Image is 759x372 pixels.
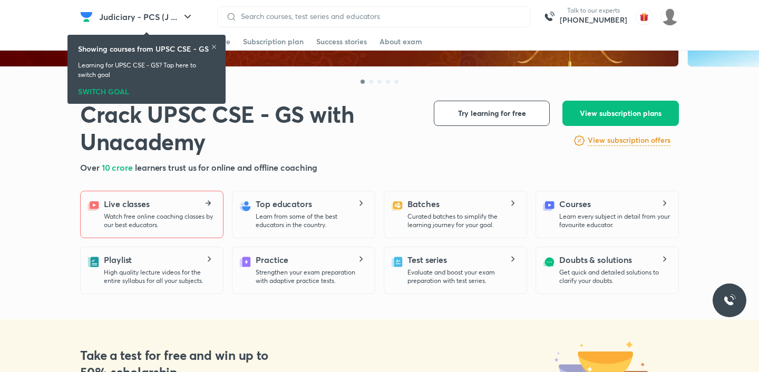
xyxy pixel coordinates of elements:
[104,212,215,229] p: Watch free online coaching classes by our best educators.
[559,268,670,285] p: Get quick and detailed solutions to clarify your doubts.
[559,212,670,229] p: Learn every subject in detail from your favourite educator.
[559,253,632,266] h5: Doubts & solutions
[80,101,417,155] h1: Crack UPSC CSE - GS with Unacademy
[560,6,627,15] p: Talk to our experts
[104,268,215,285] p: High quality lecture videos for the entire syllabus for all your subjects.
[379,33,422,50] a: About exam
[256,268,366,285] p: Strengthen your exam preparation with adaptive practice tests.
[102,162,135,173] span: 10 crore
[539,6,560,27] img: call-us
[588,135,670,146] h6: View subscription offers
[104,198,150,210] h5: Live classes
[243,33,304,50] a: Subscription plan
[104,253,132,266] h5: Playlist
[560,15,627,25] a: [PHONE_NUMBER]
[256,212,366,229] p: Learn from some of the best educators in the country.
[78,43,209,54] h6: Showing courses from UPSC CSE - GS
[80,162,102,173] span: Over
[434,101,550,126] button: Try learning for free
[661,8,679,26] img: Abdul Ramzeen
[256,198,312,210] h5: Top educators
[407,268,518,285] p: Evaluate and boost your exam preparation with test series.
[636,8,653,25] img: avatar
[559,198,590,210] h5: Courses
[407,198,439,210] h5: Batches
[379,36,422,47] div: About exam
[243,36,304,47] div: Subscription plan
[723,294,736,307] img: ttu
[237,12,521,21] input: Search courses, test series and educators
[78,84,215,95] div: SWITCH GOAL
[93,6,200,27] button: Judiciary - PCS (J ...
[135,162,317,173] span: learners trust us for online and offline coaching
[256,253,288,266] h5: Practice
[407,212,518,229] p: Curated batches to simplify the learning journey for your goal.
[562,101,679,126] button: View subscription plans
[80,11,93,23] img: Company Logo
[458,108,526,119] span: Try learning for free
[316,36,367,47] div: Success stories
[78,61,215,80] p: Learning for UPSC CSE - GS? Tap here to switch goal
[407,253,447,266] h5: Test series
[580,108,661,119] span: View subscription plans
[588,134,670,147] a: View subscription offers
[316,33,367,50] a: Success stories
